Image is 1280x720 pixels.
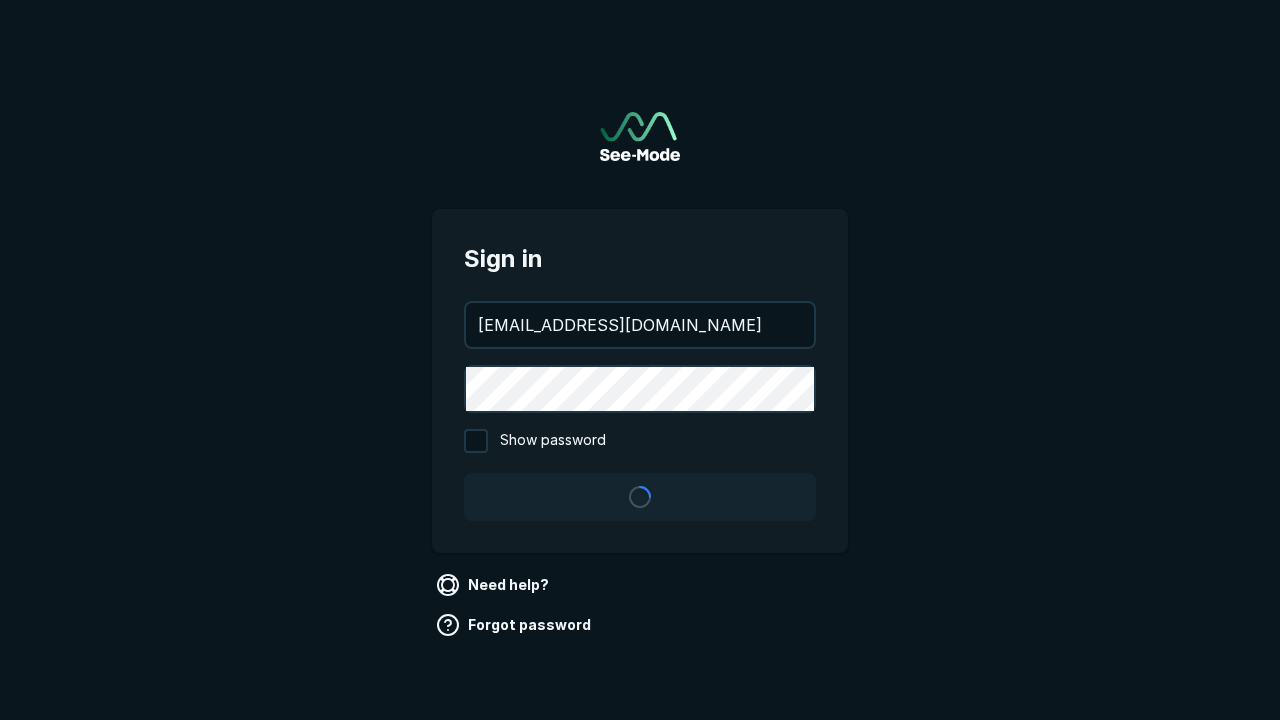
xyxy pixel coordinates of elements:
a: Forgot password [432,609,599,641]
input: your@email.com [466,303,814,347]
a: Go to sign in [600,112,680,161]
span: Sign in [464,241,816,277]
span: Show password [500,429,606,453]
img: See-Mode Logo [600,112,680,161]
a: Need help? [432,569,557,601]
